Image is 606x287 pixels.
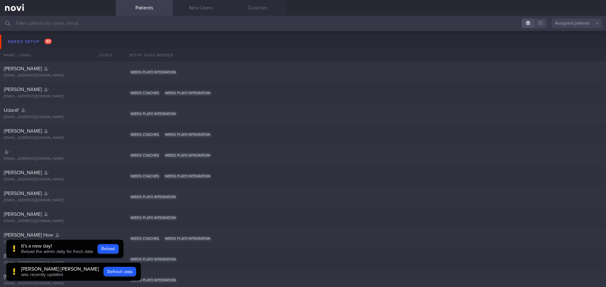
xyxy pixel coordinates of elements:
[163,236,212,241] span: Needs plato integration
[98,244,119,254] button: Reload
[4,94,112,99] div: [EMAIL_ADDRESS][DOMAIN_NAME]
[4,240,112,244] div: [EMAIL_ADDRESS][DOMAIN_NAME]
[129,153,161,158] span: Needs coaches
[91,49,116,61] div: Chats
[45,39,52,44] span: 93
[4,87,42,92] span: [PERSON_NAME]
[129,215,177,221] span: Needs plato integration
[129,194,177,200] span: Needs plato integration
[163,90,212,96] span: Needs plato integration
[129,257,177,262] span: Needs plato integration
[4,115,112,120] div: [EMAIL_ADDRESS][DOMAIN_NAME]
[4,73,112,78] div: [EMAIL_ADDRESS][DOMAIN_NAME]
[4,170,42,175] span: [PERSON_NAME]
[4,253,42,258] span: [PERSON_NAME]
[552,19,602,28] button: Assigned patients
[21,243,93,249] div: It's a new day!
[4,136,112,141] div: [EMAIL_ADDRESS][DOMAIN_NAME]
[4,274,54,279] span: [PERSON_NAME] (Eng)
[4,198,112,203] div: [EMAIL_ADDRESS][DOMAIN_NAME]
[21,250,93,254] span: Reload the admin daily for fresh data
[4,191,42,196] span: [PERSON_NAME]
[4,219,112,224] div: [EMAIL_ADDRESS][DOMAIN_NAME]
[129,90,161,96] span: Needs coaches
[129,132,161,137] span: Needs coaches
[163,132,212,137] span: Needs plato integration
[104,267,136,276] button: Refresh data
[163,174,212,179] span: Needs plato integration
[129,174,161,179] span: Needs coaches
[4,212,42,217] span: [PERSON_NAME]
[21,266,99,272] div: [PERSON_NAME] [PERSON_NAME]
[4,232,53,238] span: [PERSON_NAME] How
[129,70,177,75] span: Needs plato integration
[163,153,212,158] span: Needs plato integration
[129,236,161,241] span: Needs coaches
[4,177,112,182] div: [EMAIL_ADDRESS][DOMAIN_NAME]
[129,278,177,283] span: Needs plato integration
[4,157,112,161] div: [EMAIL_ADDRESS][DOMAIN_NAME]
[4,281,112,286] div: [EMAIL_ADDRESS][DOMAIN_NAME]
[21,273,63,277] span: was recently updated
[4,129,42,134] span: [PERSON_NAME]
[4,108,19,113] span: UdaraY
[6,37,53,46] div: Needs setup
[4,261,112,265] div: [EMAIL_ADDRESS][DOMAIN_NAME]
[125,49,606,61] div: Setup tasks needed
[129,111,177,117] span: Needs plato integration
[4,66,42,71] span: [PERSON_NAME]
